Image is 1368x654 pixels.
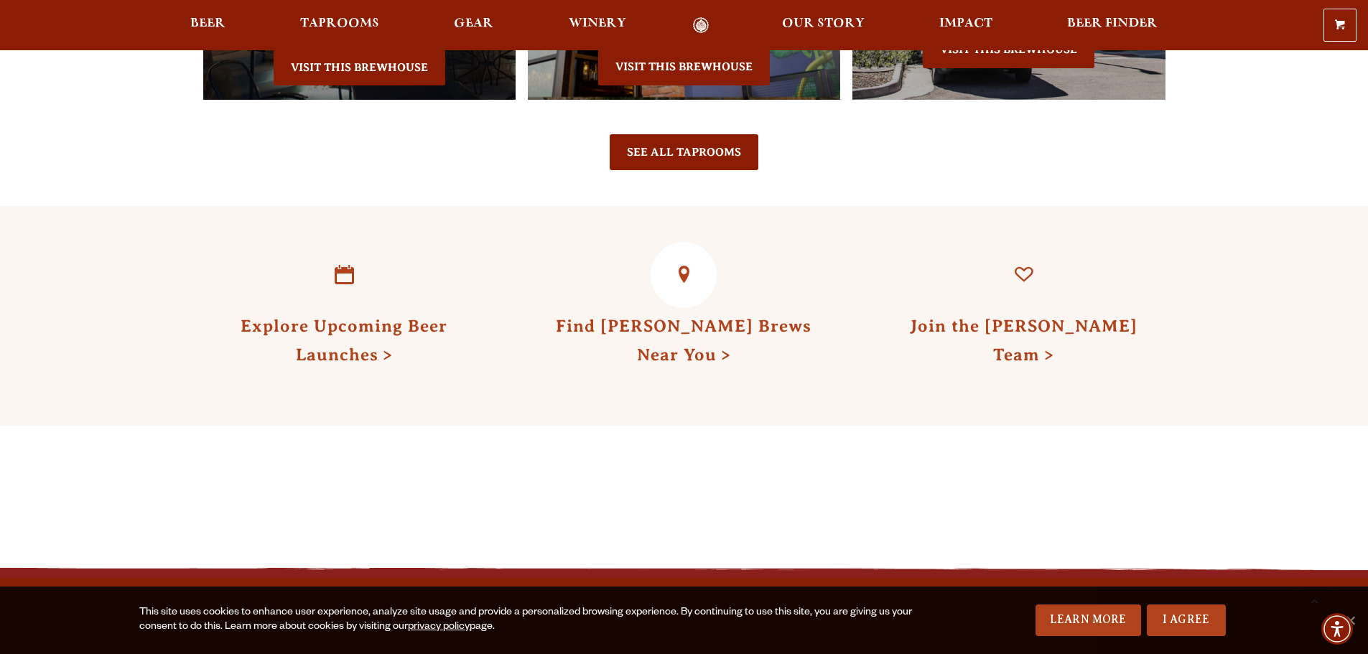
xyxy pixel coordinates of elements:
[408,622,470,633] a: privacy policy
[559,17,636,34] a: Winery
[1147,604,1226,636] a: I Agree
[610,134,758,170] a: See All Taprooms
[1296,582,1332,618] a: Scroll to top
[782,18,865,29] span: Our Story
[1321,613,1353,645] div: Accessibility Menu
[311,242,377,308] a: Explore Upcoming Beer Launches
[300,18,379,29] span: Taprooms
[991,242,1057,308] a: Join the Odell Team
[930,17,1002,34] a: Impact
[569,18,626,29] span: Winery
[1067,18,1158,29] span: Beer Finder
[939,18,992,29] span: Impact
[181,17,235,34] a: Beer
[674,17,728,34] a: Odell Home
[241,317,447,364] a: Explore Upcoming Beer Launches
[1036,604,1141,636] a: Learn More
[598,49,770,85] a: Visit the Five Points Brewhouse
[445,17,503,34] a: Gear
[651,242,717,308] a: Find Odell Brews Near You
[139,606,917,635] div: This site uses cookies to enhance user experience, analyze site usage and provide a personalized ...
[291,17,388,34] a: Taprooms
[556,317,811,364] a: Find [PERSON_NAME] BrewsNear You
[773,17,874,34] a: Our Story
[454,18,493,29] span: Gear
[1058,17,1167,34] a: Beer Finder
[910,317,1137,364] a: Join the [PERSON_NAME] Team
[274,50,445,85] a: Visit the Fort Collin's Brewery & Taproom
[190,18,225,29] span: Beer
